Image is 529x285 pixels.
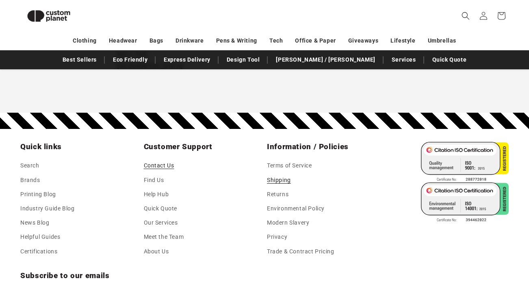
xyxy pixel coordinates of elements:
[144,161,174,173] a: Contact Us
[390,34,415,48] a: Lifestyle
[20,216,49,230] a: News Blog
[20,271,402,281] h2: Subscribe to our emails
[176,34,204,48] a: Drinkware
[59,53,101,67] a: Best Sellers
[348,34,378,48] a: Giveaways
[144,187,169,201] a: Help Hub
[223,53,264,67] a: Design Tool
[267,161,312,173] a: Terms of Service
[267,216,309,230] a: Modern Slavery
[20,142,139,152] h2: Quick links
[144,230,184,244] a: Meet the Team
[428,34,456,48] a: Umbrellas
[144,173,164,187] a: Find Us
[150,34,163,48] a: Bags
[144,201,178,216] a: Quick Quote
[20,230,60,244] a: Helpful Guides
[20,187,56,201] a: Printing Blog
[267,244,334,259] a: Trade & Contract Pricing
[267,173,291,187] a: Shipping
[421,182,509,223] img: ISO 14001 Certified
[109,53,152,67] a: Eco Friendly
[388,53,420,67] a: Services
[20,244,57,259] a: Certifications
[144,244,169,259] a: About Us
[144,216,178,230] a: Our Services
[20,3,77,29] img: Custom Planet
[109,34,137,48] a: Headwear
[160,53,215,67] a: Express Delivery
[267,187,288,201] a: Returns
[73,34,97,48] a: Clothing
[267,142,386,152] h2: Information / Policies
[272,53,379,67] a: [PERSON_NAME] / [PERSON_NAME]
[267,201,325,216] a: Environmental Policy
[267,230,287,244] a: Privacy
[144,142,262,152] h2: Customer Support
[20,201,74,216] a: Industry Guide Blog
[216,34,257,48] a: Pens & Writing
[20,161,39,173] a: Search
[20,173,40,187] a: Brands
[269,34,283,48] a: Tech
[428,53,471,67] a: Quick Quote
[457,7,475,25] summary: Search
[421,142,509,182] img: ISO 9001 Certified
[390,197,529,285] iframe: Chat Widget
[295,34,336,48] a: Office & Paper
